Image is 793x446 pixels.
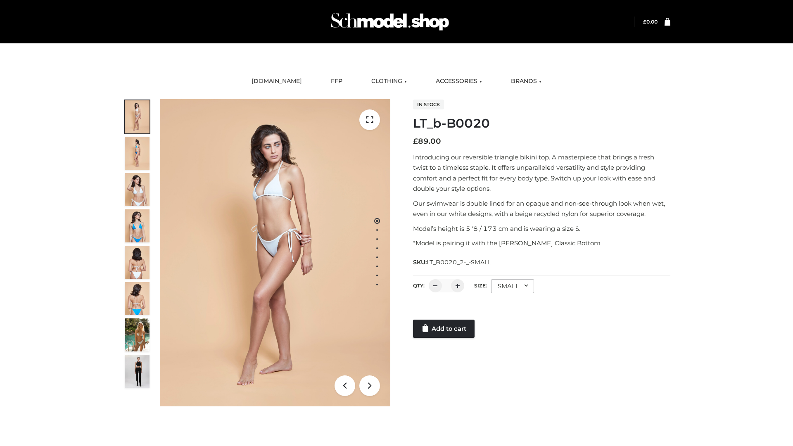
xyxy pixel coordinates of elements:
img: ArielClassicBikiniTop_CloudNine_AzureSky_OW114ECO_7-scaled.jpg [125,246,150,279]
h1: LT_b-B0020 [413,116,670,131]
bdi: 89.00 [413,137,441,146]
a: [DOMAIN_NAME] [245,72,308,90]
a: Add to cart [413,320,475,338]
a: FFP [325,72,349,90]
label: Size: [474,282,487,289]
span: £ [643,19,646,25]
bdi: 0.00 [643,19,658,25]
img: Arieltop_CloudNine_AzureSky2.jpg [125,318,150,351]
p: Introducing our reversible triangle bikini top. A masterpiece that brings a fresh twist to a time... [413,152,670,194]
img: Schmodel Admin 964 [328,5,452,38]
p: *Model is pairing it with the [PERSON_NAME] Classic Bottom [413,238,670,249]
p: Our swimwear is double lined for an opaque and non-see-through look when wet, even in our white d... [413,198,670,219]
img: ArielClassicBikiniTop_CloudNine_AzureSky_OW114ECO_3-scaled.jpg [125,173,150,206]
span: SKU: [413,257,492,267]
span: £ [413,137,418,146]
span: In stock [413,100,444,109]
a: CLOTHING [365,72,413,90]
span: LT_B0020_2-_-SMALL [427,259,491,266]
img: ArielClassicBikiniTop_CloudNine_AzureSky_OW114ECO_8-scaled.jpg [125,282,150,315]
div: SMALL [491,279,534,293]
a: BRANDS [505,72,548,90]
img: ArielClassicBikiniTop_CloudNine_AzureSky_OW114ECO_2-scaled.jpg [125,137,150,170]
a: £0.00 [643,19,658,25]
img: ArielClassicBikiniTop_CloudNine_AzureSky_OW114ECO_4-scaled.jpg [125,209,150,242]
img: 49df5f96394c49d8b5cbdcda3511328a.HD-1080p-2.5Mbps-49301101_thumbnail.jpg [125,355,150,388]
img: ArielClassicBikiniTop_CloudNine_AzureSky_OW114ECO_1 [160,99,390,406]
a: ACCESSORIES [430,72,488,90]
img: ArielClassicBikiniTop_CloudNine_AzureSky_OW114ECO_1-scaled.jpg [125,100,150,133]
label: QTY: [413,282,425,289]
p: Model’s height is 5 ‘8 / 173 cm and is wearing a size S. [413,223,670,234]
